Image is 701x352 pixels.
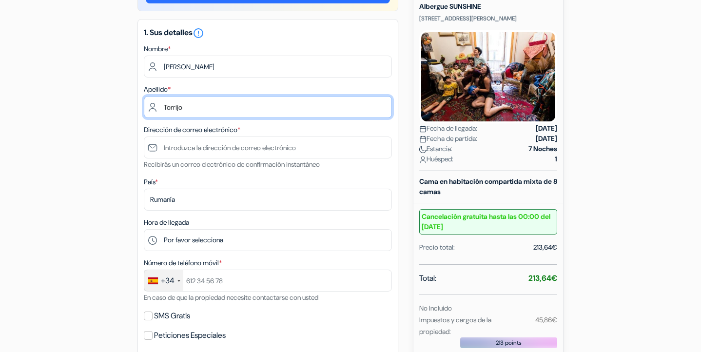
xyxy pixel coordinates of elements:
span: Estancia: [419,144,452,154]
span: Huésped: [419,154,453,164]
label: Apellido [144,84,171,95]
img: calendar.svg [419,125,427,133]
strong: 7 Noches [528,144,557,154]
input: 612 34 56 78 [144,270,392,292]
span: 213 points [496,338,522,347]
span: Fecha de partida: [419,134,477,144]
small: 45,86€ [535,315,557,324]
span: Fecha de llegada: [419,123,477,134]
strong: 1 [555,154,557,164]
div: Spain (España): +34 [144,270,183,291]
img: calendar.svg [419,136,427,143]
img: moon.svg [419,146,427,153]
strong: [DATE] [536,134,557,144]
strong: [DATE] [536,123,557,134]
label: Peticiones Especiales [154,329,226,342]
small: No Incluido [419,304,452,313]
label: Número de teléfono móvil [144,258,222,268]
i: error_outline [193,27,204,39]
h5: 1. Sus detalles [144,27,392,39]
div: 213,64€ [533,242,557,253]
p: [STREET_ADDRESS][PERSON_NAME] [419,15,557,22]
b: Cama en habitación compartida mixta de 8 camas [419,177,557,196]
small: En caso de que la propiedad necesite contactarse con usted [144,293,318,302]
div: +34 [161,275,175,287]
label: Hora de llegada [144,217,189,228]
input: Introduzca la dirección de correo electrónico [144,137,392,158]
small: Cancelación gratuita hasta las 00:00 del [DATE] [419,209,557,235]
label: País [144,177,158,187]
img: user_icon.svg [419,156,427,163]
input: Introduzca el apellido [144,96,392,118]
a: error_outline [193,27,204,38]
strong: 213,64€ [528,273,557,283]
small: Recibirás un correo electrónico de confirmación instantáneo [144,160,320,169]
div: Precio total: [419,242,455,253]
label: Nombre [144,44,171,54]
span: Total: [419,273,436,284]
small: Impuestos y cargos de la propiedad: [419,315,491,336]
input: Ingrese el nombre [144,56,392,78]
label: Dirección de correo electrónico [144,125,240,135]
h5: Albergue SUNSHINE [419,2,557,11]
label: SMS Gratis [154,309,190,323]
